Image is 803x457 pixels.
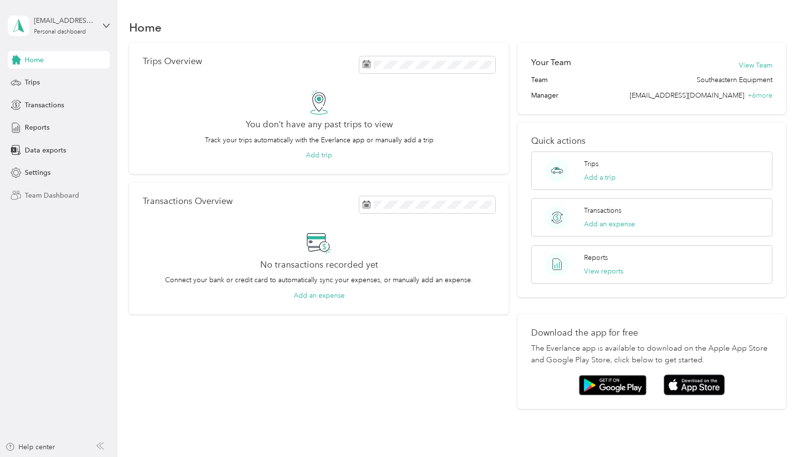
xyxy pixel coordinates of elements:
[531,75,548,85] span: Team
[165,275,473,285] p: Connect your bank or credit card to automatically sync your expenses, or manually add an expense.
[205,135,434,145] p: Track your trips automatically with the Everlance app or manually add a trip
[143,56,202,67] p: Trips Overview
[531,56,571,68] h2: Your Team
[749,403,803,457] iframe: Everlance-gr Chat Button Frame
[25,168,50,178] span: Settings
[34,29,86,35] div: Personal dashboard
[584,253,608,263] p: Reports
[584,219,635,229] button: Add an expense
[584,266,623,276] button: View reports
[531,90,558,101] span: Manager
[246,119,393,130] h2: You don’t have any past trips to view
[260,260,378,270] h2: No transactions recorded yet
[664,374,725,395] img: App store
[584,205,621,216] p: Transactions
[531,343,773,366] p: The Everlance app is available to download on the Apple App Store and Google Play Store, click be...
[531,136,773,146] p: Quick actions
[143,196,233,206] p: Transactions Overview
[739,60,772,70] button: View Team
[25,145,66,155] span: Data exports
[748,91,772,100] span: + 6 more
[25,55,44,65] span: Home
[579,375,647,395] img: Google play
[294,290,345,301] button: Add an expense
[531,328,773,338] p: Download the app for free
[34,16,95,26] div: [EMAIL_ADDRESS][DOMAIN_NAME]
[697,75,772,85] span: Southeastern Equipment
[25,77,40,87] span: Trips
[25,122,50,133] span: Reports
[306,150,332,160] button: Add trip
[584,172,616,183] button: Add a trip
[25,100,64,110] span: Transactions
[630,91,744,100] span: [EMAIL_ADDRESS][DOMAIN_NAME]
[584,159,599,169] p: Trips
[129,22,162,33] h1: Home
[5,442,55,452] button: Help center
[25,190,79,201] span: Team Dashboard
